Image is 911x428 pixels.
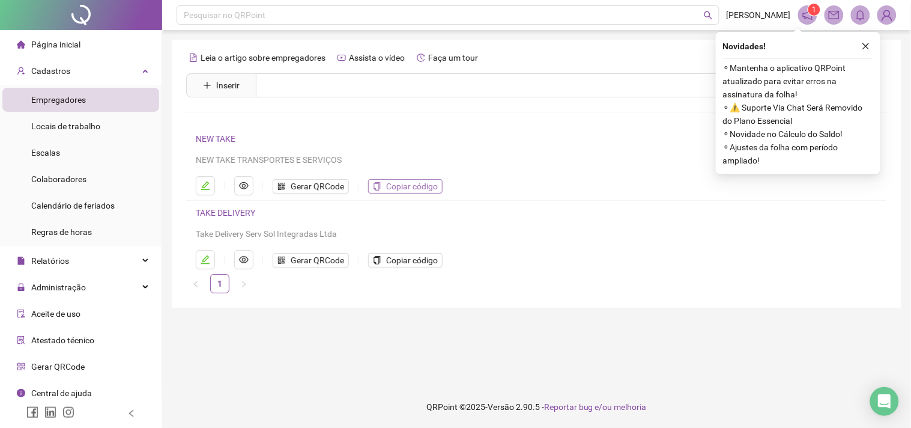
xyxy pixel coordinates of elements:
[31,309,80,319] span: Aceite de uso
[723,61,873,101] span: ⚬ Mantenha o aplicativo QRPoint atualizado para evitar erros na assinatura da folha!
[277,256,286,264] span: qrcode
[17,389,25,397] span: info-circle
[368,253,443,267] button: Copiar código
[428,53,478,63] span: Faça um tour
[373,256,381,264] span: copy
[127,409,136,418] span: left
[488,402,514,412] span: Versão
[234,274,253,293] li: Próxima página
[196,208,255,218] a: TAKE DELIVERY
[291,180,344,193] span: Gerar QRCode
[277,182,286,191] span: qrcode
[62,406,74,418] span: instagram
[17,40,25,49] span: home
[240,281,247,288] span: right
[368,179,443,194] button: Copiar código
[31,256,69,266] span: Relatórios
[723,141,873,167] span: ⚬ Ajustes da folha com período ampliado!
[17,310,25,318] span: audit
[31,201,115,210] span: Calendário de feriados
[31,388,92,398] span: Central de ajuda
[31,148,60,157] span: Escalas
[349,53,405,63] span: Assista o vídeo
[189,53,198,62] span: file-text
[196,134,235,144] a: NEW TAKE
[216,79,240,92] span: Inserir
[201,255,210,264] span: edit
[201,53,325,63] span: Leia o artigo sobre empregadores
[870,387,899,416] div: Open Intercom Messenger
[31,283,86,292] span: Administração
[17,67,25,75] span: user-add
[273,179,349,194] button: Gerar QRCode
[723,127,873,141] span: ⚬ Novidade no Cálculo do Saldo!
[196,153,837,167] div: NEW TAKE TRANSPORTES E SERVIÇOS
[727,8,791,22] span: [PERSON_NAME]
[196,227,837,240] div: Take Delivery Serv Sol Integradas Ltda
[162,386,911,428] footer: QRPoint © 2025 - 2.90.5 -
[544,402,647,412] span: Reportar bug e/ou melhoria
[802,10,813,20] span: notification
[813,5,817,14] span: 1
[17,283,25,292] span: lock
[31,66,70,76] span: Cadastros
[386,180,438,193] span: Copiar código
[186,274,205,293] button: left
[829,10,840,20] span: mail
[31,40,80,49] span: Página inicial
[44,406,56,418] span: linkedin
[210,274,229,293] li: 1
[808,4,820,16] sup: 1
[704,11,713,20] span: search
[31,227,92,237] span: Regras de horas
[723,101,873,127] span: ⚬ ⚠️ Suporte Via Chat Será Removido do Plano Essencial
[201,181,210,191] span: edit
[31,362,85,371] span: Gerar QRCode
[203,81,211,90] span: plus
[186,274,205,293] li: Página anterior
[239,255,249,264] span: eye
[31,121,100,131] span: Locais de trabalho
[192,281,199,288] span: left
[337,53,346,62] span: youtube
[31,174,86,184] span: Colaboradores
[878,6,896,24] img: 83797
[417,53,425,62] span: history
[17,257,25,265] span: file
[31,95,86,105] span: Empregadores
[273,253,349,267] button: Gerar QRCode
[31,335,94,345] span: Atestado técnico
[17,336,25,344] span: solution
[862,42,870,50] span: close
[211,275,229,293] a: 1
[26,406,38,418] span: facebook
[193,76,249,95] button: Inserir
[234,274,253,293] button: right
[386,254,438,267] span: Copiar código
[239,181,249,191] span: eye
[373,182,381,191] span: copy
[855,10,866,20] span: bell
[291,254,344,267] span: Gerar QRCode
[17,362,25,371] span: qrcode
[723,40,766,53] span: Novidades !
